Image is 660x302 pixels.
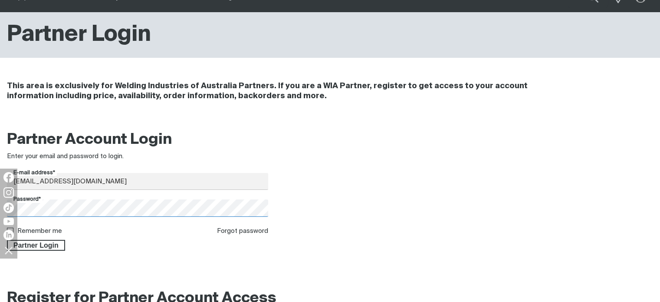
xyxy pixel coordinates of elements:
img: TikTok [3,202,14,213]
label: Remember me [17,228,62,234]
span: Partner Login [8,240,64,251]
h1: Partner Login [7,21,151,49]
img: Instagram [3,187,14,198]
h2: Partner Account Login [7,130,268,149]
a: Forgot password [217,228,268,234]
img: LinkedIn [3,230,14,240]
img: hide socials [1,243,16,258]
button: Partner Login [7,240,65,251]
h4: This area is exclusively for Welding Industries of Australia Partners. If you are a WIA Partner, ... [7,81,543,101]
img: Facebook [3,172,14,183]
img: YouTube [3,218,14,225]
div: Enter your email and password to login. [7,152,268,162]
